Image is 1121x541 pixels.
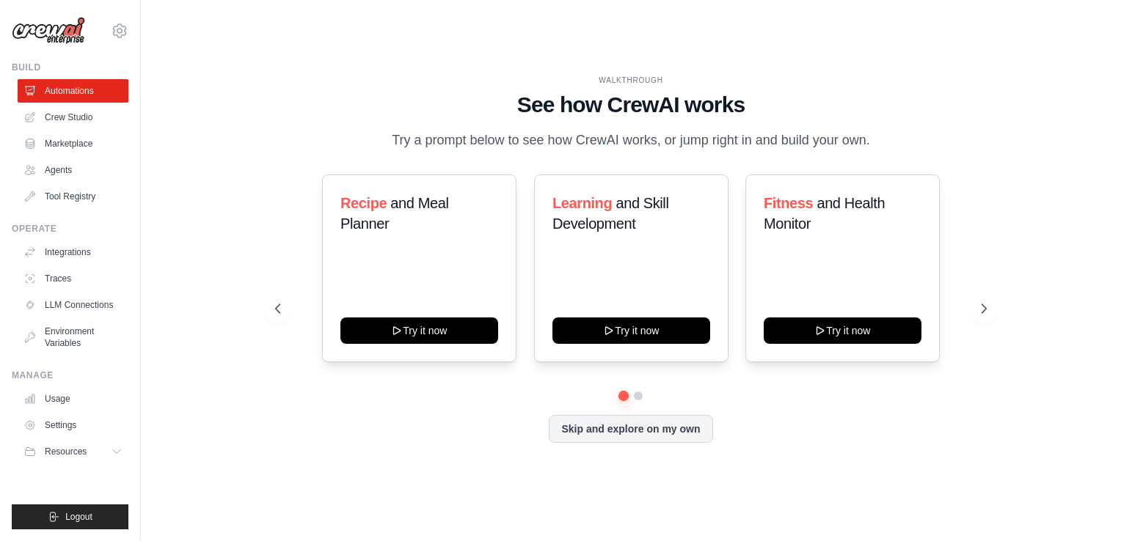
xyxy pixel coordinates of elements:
button: Try it now [552,317,710,344]
span: Learning [552,195,612,211]
button: Try it now [764,317,921,344]
a: Crew Studio [18,106,128,129]
a: Traces [18,267,128,290]
a: Automations [18,79,128,103]
div: Operate [12,223,128,235]
button: Skip and explore on my own [549,415,712,443]
button: Logout [12,504,128,529]
span: Resources [45,446,87,457]
a: Environment Variables [18,320,128,355]
button: Resources [18,440,128,463]
button: Try it now [340,317,498,344]
a: Tool Registry [18,185,128,208]
span: Logout [65,511,92,523]
span: Fitness [764,195,813,211]
a: LLM Connections [18,293,128,317]
span: and Skill Development [552,195,668,232]
div: Build [12,62,128,73]
a: Usage [18,387,128,411]
img: Logo [12,17,85,45]
span: and Health Monitor [764,195,885,232]
a: Marketplace [18,132,128,155]
span: and Meal Planner [340,195,448,232]
h1: See how CrewAI works [275,92,987,118]
div: Manage [12,369,128,381]
a: Settings [18,413,128,437]
a: Agents [18,158,128,182]
div: WALKTHROUGH [275,75,987,86]
span: Recipe [340,195,387,211]
a: Integrations [18,240,128,264]
p: Try a prompt below to see how CrewAI works, or jump right in and build your own. [384,130,877,151]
